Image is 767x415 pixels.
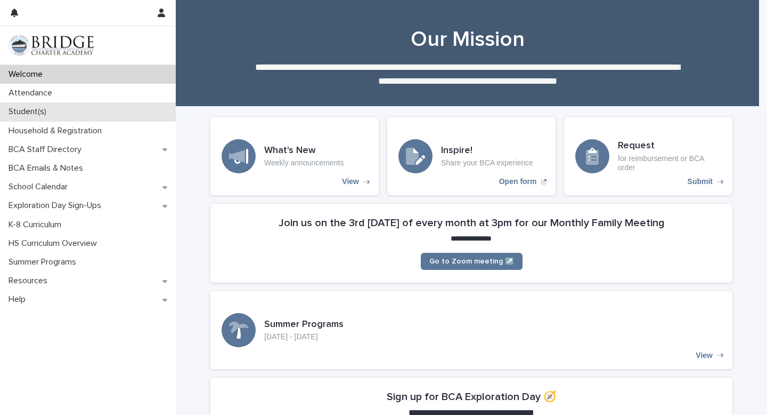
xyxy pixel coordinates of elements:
a: Submit [564,117,732,195]
p: Student(s) [4,107,55,117]
p: Summer Programs [4,257,85,267]
p: School Calendar [4,182,76,192]
h2: Sign up for BCA Exploration Day 🧭 [387,390,557,403]
h3: What's New [264,145,344,157]
h1: Our Mission [207,27,729,52]
a: Open form [387,117,556,195]
h3: Request [618,140,721,152]
a: Go to Zoom meeting ↗️ [421,253,523,270]
p: Open form [499,177,537,186]
p: Share your BCA experience [441,158,533,167]
p: for reimbursement or BCA order [618,154,721,172]
p: Submit [688,177,713,186]
p: Resources [4,276,56,286]
p: Attendance [4,88,61,98]
h3: Summer Programs [264,319,344,331]
p: BCA Emails & Notes [4,163,92,173]
p: View [696,351,713,360]
img: V1C1m3IdTEidaUdm9Hs0 [9,35,94,56]
p: [DATE] - [DATE] [264,332,344,341]
p: Household & Registration [4,126,110,136]
h2: Join us on the 3rd [DATE] of every month at 3pm for our Monthly Family Meeting [279,217,665,229]
p: Exploration Day Sign-Ups [4,201,110,211]
h3: Inspire! [441,145,533,157]
p: Welcome [4,69,51,79]
p: Help [4,294,34,305]
p: Weekly announcements [264,158,344,167]
a: View [210,117,379,195]
p: HS Curriculum Overview [4,238,105,249]
p: BCA Staff Directory [4,145,90,155]
p: View [342,177,359,186]
a: View [210,291,732,369]
span: Go to Zoom meeting ↗️ [429,258,514,265]
p: K-8 Curriculum [4,220,70,230]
